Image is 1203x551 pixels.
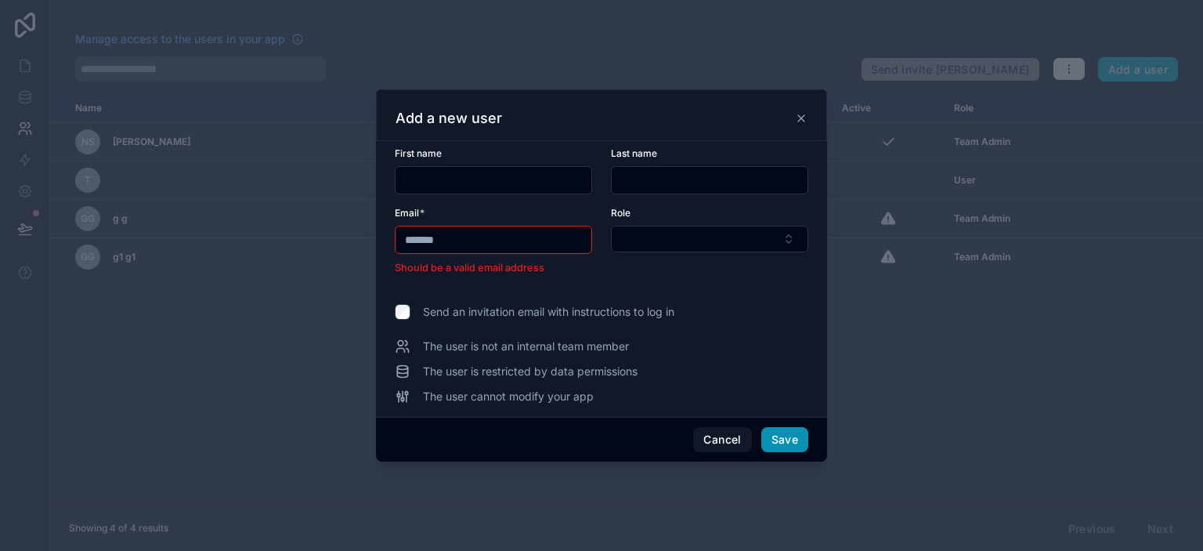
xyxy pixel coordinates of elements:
[423,304,674,320] span: Send an invitation email with instructions to log in
[693,427,751,452] button: Cancel
[395,260,592,276] li: Should be a valid email address
[395,207,419,219] span: Email
[423,389,594,404] span: The user cannot modify your app
[761,427,808,452] button: Save
[395,147,442,159] span: First name
[423,364,638,379] span: The user is restricted by data permissions
[611,207,630,219] span: Role
[396,109,502,128] h3: Add a new user
[395,304,410,320] input: Send an invitation email with instructions to log in
[611,226,808,252] button: Select Button
[611,147,657,159] span: Last name
[423,339,629,354] span: The user is not an internal team member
